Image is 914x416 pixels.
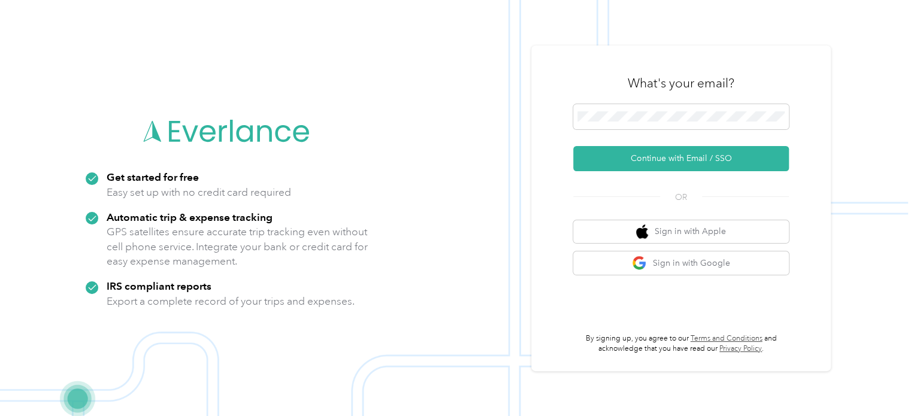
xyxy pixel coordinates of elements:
p: GPS satellites ensure accurate trip tracking even without cell phone service. Integrate your bank... [107,224,368,269]
p: Export a complete record of your trips and expenses. [107,294,355,309]
button: google logoSign in with Google [573,251,789,275]
a: Privacy Policy [719,344,762,353]
img: apple logo [636,224,648,239]
span: OR [660,191,702,204]
button: Continue with Email / SSO [573,146,789,171]
p: By signing up, you agree to our and acknowledge that you have read our . [573,333,789,354]
strong: IRS compliant reports [107,280,211,292]
img: google logo [632,256,647,271]
strong: Automatic trip & expense tracking [107,211,273,223]
p: Easy set up with no credit card required [107,185,291,200]
h3: What's your email? [628,75,734,92]
a: Terms and Conditions [691,334,762,343]
iframe: Everlance-gr Chat Button Frame [847,349,914,416]
button: apple logoSign in with Apple [573,220,789,244]
strong: Get started for free [107,171,199,183]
